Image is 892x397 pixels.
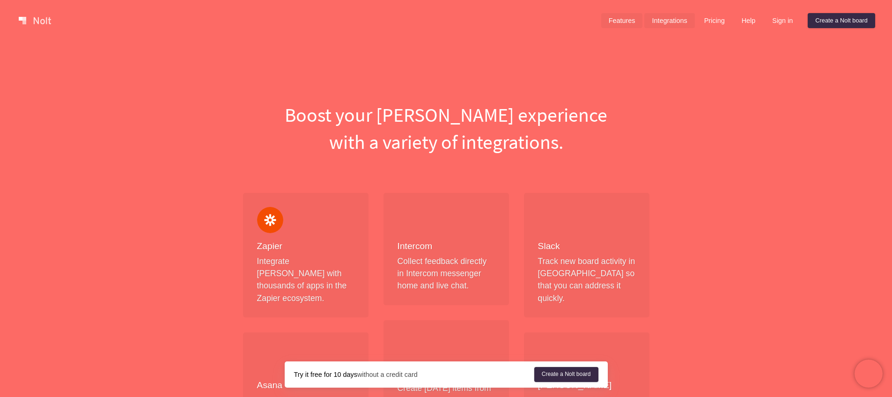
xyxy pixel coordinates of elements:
a: Create a Nolt board [808,13,875,28]
p: Integrate [PERSON_NAME] with thousands of apps in the Zapier ecosystem. [257,255,354,305]
h1: Boost your [PERSON_NAME] experience with a variety of integrations. [236,101,657,155]
h4: Zapier [257,241,354,252]
iframe: Chatra live chat [855,360,883,388]
a: Features [601,13,643,28]
p: Collect feedback directly in Intercom messenger home and live chat. [398,255,495,292]
h4: Slack [538,241,635,252]
strong: Try it free for 10 days [294,371,357,378]
div: without a credit card [294,370,534,379]
a: Create a Nolt board [534,367,598,382]
h4: Intercom [398,241,495,252]
a: Pricing [697,13,732,28]
a: Help [734,13,763,28]
a: Sign in [765,13,800,28]
p: Track new board activity in [GEOGRAPHIC_DATA] so that you can address it quickly. [538,255,635,305]
a: Integrations [644,13,694,28]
